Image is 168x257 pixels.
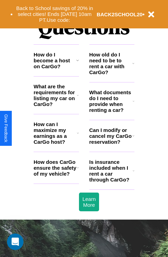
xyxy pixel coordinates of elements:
h3: Is insurance included when I rent a car through CarGo? [89,159,133,183]
button: Back to School savings of 20% in select cities! Ends [DATE] 10am PT.Use code: [13,3,97,25]
h3: How old do I need to be to rent a car with CarGo? [89,52,133,75]
h3: How do I become a host on CarGo? [34,52,76,69]
h3: How does CarGo ensure the safety of my vehicle? [34,159,77,177]
h3: What are the requirements for listing my car on CarGo? [34,83,77,107]
div: Give Feedback [3,114,8,142]
b: BACK2SCHOOL20 [97,11,143,17]
h3: Can I modify or cancel my CarGo reservation? [89,127,132,145]
iframe: Intercom live chat [7,233,24,250]
h3: How can I maximize my earnings as a CarGo host? [34,121,77,145]
button: Learn More [79,193,99,211]
h3: What documents do I need to provide when renting a car? [89,89,133,113]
